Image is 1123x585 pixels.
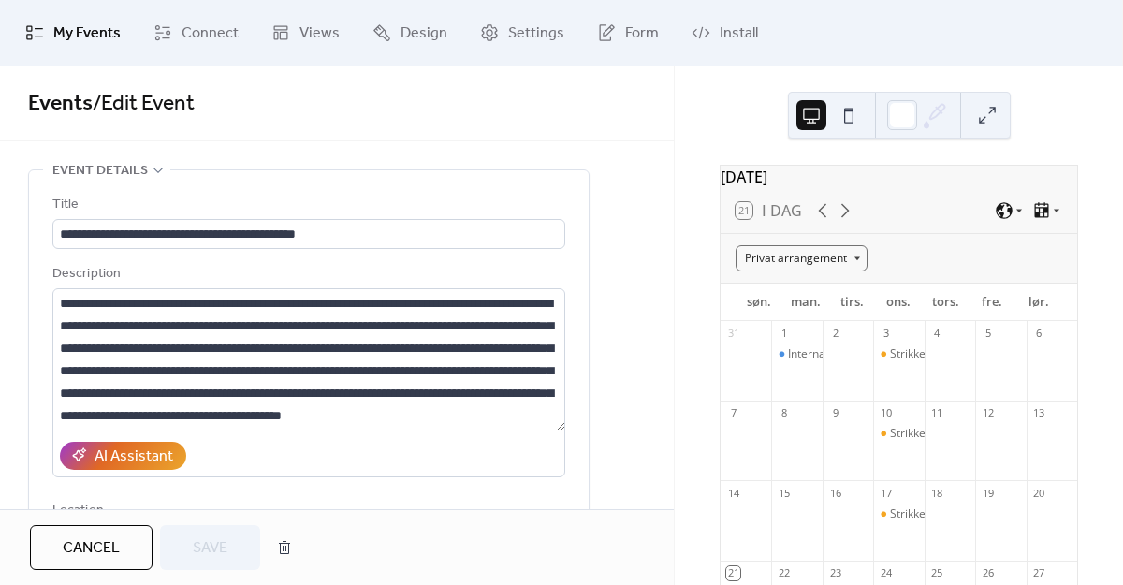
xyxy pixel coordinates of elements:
[726,486,740,500] div: 14
[890,426,948,442] div: Strikkecafé
[93,83,195,124] span: / Edit Event
[981,327,995,341] div: 5
[922,284,969,321] div: tors.
[1032,566,1046,580] div: 27
[1032,406,1046,420] div: 13
[28,83,93,124] a: Events
[828,406,842,420] div: 9
[777,406,791,420] div: 8
[52,160,148,183] span: Event details
[726,327,740,341] div: 31
[873,346,924,362] div: Strikkecafé
[1015,284,1062,321] div: lør.
[981,566,995,580] div: 26
[879,566,893,580] div: 24
[53,22,121,45] span: My Events
[721,166,1077,188] div: [DATE]
[771,346,822,362] div: International Meet-up
[777,566,791,580] div: 22
[678,7,772,58] a: Install
[60,442,186,470] button: AI Assistant
[736,284,782,321] div: søn.
[1032,486,1046,500] div: 20
[879,486,893,500] div: 17
[788,346,901,362] div: International Meet-up
[95,446,173,468] div: AI Assistant
[969,284,1015,321] div: fre.
[828,566,842,580] div: 23
[777,486,791,500] div: 15
[879,327,893,341] div: 3
[890,346,948,362] div: Strikkecafé
[777,327,791,341] div: 1
[30,525,153,570] button: Cancel
[782,284,829,321] div: man.
[829,284,876,321] div: tirs.
[52,500,561,522] div: Location
[182,22,239,45] span: Connect
[583,7,673,58] a: Form
[508,22,564,45] span: Settings
[52,263,561,285] div: Description
[401,22,447,45] span: Design
[930,566,944,580] div: 25
[1032,327,1046,341] div: 6
[625,22,659,45] span: Form
[52,194,561,216] div: Title
[879,406,893,420] div: 10
[257,7,354,58] a: Views
[930,327,944,341] div: 4
[930,406,944,420] div: 11
[726,406,740,420] div: 7
[876,284,923,321] div: ons.
[873,426,924,442] div: Strikkecafé
[890,506,948,522] div: Strikkecafé
[930,486,944,500] div: 18
[828,327,842,341] div: 2
[299,22,340,45] span: Views
[139,7,253,58] a: Connect
[873,506,924,522] div: Strikkecafé
[63,537,120,560] span: Cancel
[720,22,758,45] span: Install
[726,566,740,580] div: 21
[981,486,995,500] div: 19
[828,486,842,500] div: 16
[358,7,461,58] a: Design
[11,7,135,58] a: My Events
[466,7,578,58] a: Settings
[981,406,995,420] div: 12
